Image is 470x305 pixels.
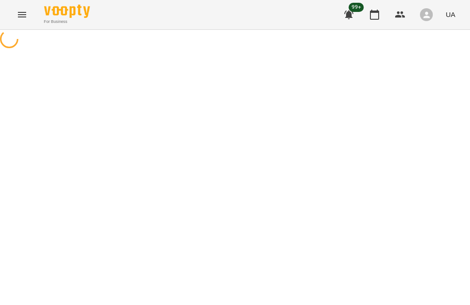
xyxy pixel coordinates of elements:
span: UA [446,10,455,19]
img: Voopty Logo [44,5,90,18]
button: Menu [11,4,33,26]
button: UA [442,6,459,23]
span: For Business [44,19,90,25]
span: 99+ [349,3,364,12]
